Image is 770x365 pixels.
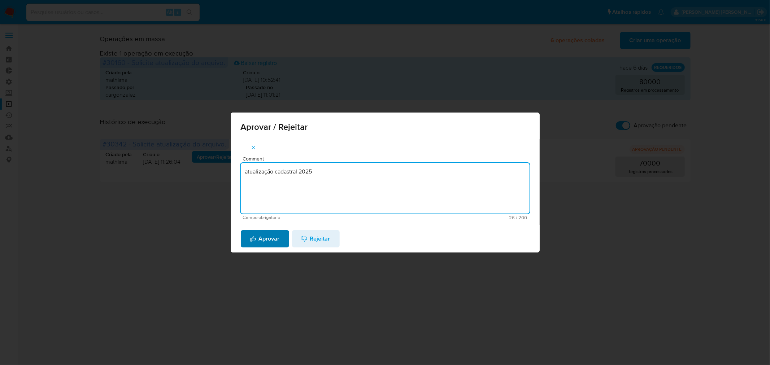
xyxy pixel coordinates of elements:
[385,215,527,220] span: Máximo 200 caracteres
[241,123,530,131] span: Aprovar / Rejeitar
[243,156,532,162] span: Comment
[241,230,289,247] button: Aprovar
[241,163,530,214] textarea: atualização cadastral 2025
[250,231,280,247] span: Aprovar
[243,215,385,220] span: Campo obrigatório
[292,230,340,247] button: Rejeitar
[301,231,330,247] span: Rejeitar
